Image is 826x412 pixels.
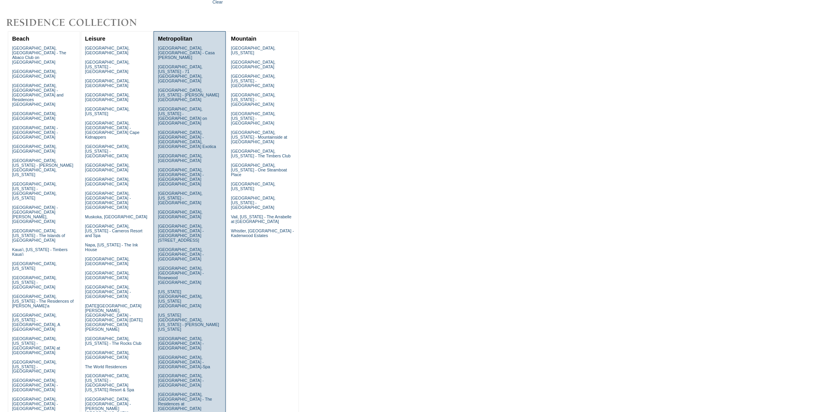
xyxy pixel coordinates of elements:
a: [GEOGRAPHIC_DATA], [US_STATE] - [GEOGRAPHIC_DATA] [US_STATE] Resort & Spa [85,374,134,392]
a: [GEOGRAPHIC_DATA], [GEOGRAPHIC_DATA] [85,46,130,55]
a: [GEOGRAPHIC_DATA] - [GEOGRAPHIC_DATA] - [GEOGRAPHIC_DATA] [12,125,58,139]
a: [GEOGRAPHIC_DATA], [US_STATE] - 71 [GEOGRAPHIC_DATA], [GEOGRAPHIC_DATA] [158,64,202,83]
a: [GEOGRAPHIC_DATA], [US_STATE] - The Rocks Club [85,336,142,346]
a: [GEOGRAPHIC_DATA], [US_STATE] [231,46,275,55]
a: [GEOGRAPHIC_DATA], [GEOGRAPHIC_DATA] [12,111,57,121]
a: Muskoka, [GEOGRAPHIC_DATA] [85,214,147,219]
a: [GEOGRAPHIC_DATA], [US_STATE] - [GEOGRAPHIC_DATA] at [GEOGRAPHIC_DATA] [12,336,60,355]
a: [GEOGRAPHIC_DATA], [GEOGRAPHIC_DATA] [85,257,130,266]
a: [GEOGRAPHIC_DATA], [GEOGRAPHIC_DATA] [85,78,130,88]
a: [GEOGRAPHIC_DATA], [GEOGRAPHIC_DATA] [85,93,130,102]
a: [GEOGRAPHIC_DATA], [US_STATE] - [GEOGRAPHIC_DATA] [85,60,130,74]
a: [GEOGRAPHIC_DATA], [GEOGRAPHIC_DATA] [85,163,130,172]
a: [GEOGRAPHIC_DATA], [US_STATE] - [GEOGRAPHIC_DATA] [231,93,275,107]
a: [GEOGRAPHIC_DATA], [GEOGRAPHIC_DATA] [85,177,130,186]
a: [GEOGRAPHIC_DATA], [US_STATE] [12,261,57,271]
a: [GEOGRAPHIC_DATA], [GEOGRAPHIC_DATA] - [GEOGRAPHIC_DATA] Cape Kidnappers [85,121,139,139]
a: [GEOGRAPHIC_DATA], [GEOGRAPHIC_DATA] - [GEOGRAPHIC_DATA] [158,374,204,388]
a: [GEOGRAPHIC_DATA], [US_STATE] - [GEOGRAPHIC_DATA], A [GEOGRAPHIC_DATA] [12,313,60,332]
a: Vail, [US_STATE] - The Arrabelle at [GEOGRAPHIC_DATA] [231,214,291,224]
a: [GEOGRAPHIC_DATA], [US_STATE] - [GEOGRAPHIC_DATA] [12,275,57,289]
a: [GEOGRAPHIC_DATA], [GEOGRAPHIC_DATA] - The Abaco Club on [GEOGRAPHIC_DATA] [12,46,66,64]
a: Napa, [US_STATE] - The Ink House [85,243,138,252]
a: [GEOGRAPHIC_DATA], [US_STATE] - One Steamboat Place [231,163,287,177]
a: [GEOGRAPHIC_DATA], [US_STATE] - [PERSON_NAME][GEOGRAPHIC_DATA] [158,88,219,102]
a: [GEOGRAPHIC_DATA], [GEOGRAPHIC_DATA] - [GEOGRAPHIC_DATA] [85,285,131,299]
a: [GEOGRAPHIC_DATA], [US_STATE] - [GEOGRAPHIC_DATA] [85,144,130,158]
a: [GEOGRAPHIC_DATA], [US_STATE] - [GEOGRAPHIC_DATA], [US_STATE] [12,182,57,200]
a: [GEOGRAPHIC_DATA], [GEOGRAPHIC_DATA] [158,153,202,163]
a: [GEOGRAPHIC_DATA], [US_STATE] - [GEOGRAPHIC_DATA] on [GEOGRAPHIC_DATA] [158,107,207,125]
a: Whistler, [GEOGRAPHIC_DATA] - Kadenwood Estates [231,228,294,238]
a: [GEOGRAPHIC_DATA], [US_STATE] - [GEOGRAPHIC_DATA] [158,191,202,205]
a: Kaua'i, [US_STATE] - Timbers Kaua'i [12,247,68,257]
a: [GEOGRAPHIC_DATA], [GEOGRAPHIC_DATA] [231,60,275,69]
a: [GEOGRAPHIC_DATA], [GEOGRAPHIC_DATA] - [GEOGRAPHIC_DATA] [158,336,204,350]
a: [GEOGRAPHIC_DATA], [GEOGRAPHIC_DATA] - [GEOGRAPHIC_DATA] [12,378,58,392]
a: [GEOGRAPHIC_DATA], [GEOGRAPHIC_DATA] - [GEOGRAPHIC_DATA] and Residences [GEOGRAPHIC_DATA] [12,83,64,107]
a: [GEOGRAPHIC_DATA], [US_STATE] - The Timbers Club [231,149,291,158]
a: [GEOGRAPHIC_DATA], [GEOGRAPHIC_DATA] - The Residences at [GEOGRAPHIC_DATA] [158,392,212,411]
a: [GEOGRAPHIC_DATA], [US_STATE] - [GEOGRAPHIC_DATA] [12,360,57,374]
a: [GEOGRAPHIC_DATA], [GEOGRAPHIC_DATA] - [GEOGRAPHIC_DATA] [GEOGRAPHIC_DATA] [85,191,131,210]
a: [GEOGRAPHIC_DATA], [US_STATE] - [GEOGRAPHIC_DATA] [231,111,275,125]
a: [GEOGRAPHIC_DATA], [GEOGRAPHIC_DATA] - [GEOGRAPHIC_DATA][STREET_ADDRESS] [158,224,204,243]
a: The World Residences [85,364,127,369]
a: [GEOGRAPHIC_DATA], [GEOGRAPHIC_DATA] - [GEOGRAPHIC_DATA], [GEOGRAPHIC_DATA] Exotica [158,130,216,149]
a: [US_STATE][GEOGRAPHIC_DATA], [US_STATE] - [PERSON_NAME] [US_STATE] [158,313,219,332]
a: [GEOGRAPHIC_DATA], [US_STATE] - Mountainside at [GEOGRAPHIC_DATA] [231,130,287,144]
a: Metropolitan [158,36,192,42]
a: [GEOGRAPHIC_DATA], [GEOGRAPHIC_DATA] - [GEOGRAPHIC_DATA]-Spa [158,355,210,369]
a: [GEOGRAPHIC_DATA], [US_STATE] - [PERSON_NAME][GEOGRAPHIC_DATA], [US_STATE] [12,158,73,177]
a: [GEOGRAPHIC_DATA], [GEOGRAPHIC_DATA] - [GEOGRAPHIC_DATA] [12,397,58,411]
a: [DATE][GEOGRAPHIC_DATA][PERSON_NAME], [GEOGRAPHIC_DATA] - [GEOGRAPHIC_DATA] [DATE][GEOGRAPHIC_DAT... [85,303,143,332]
a: [GEOGRAPHIC_DATA], [US_STATE] [231,182,275,191]
a: Leisure [85,36,105,42]
a: [GEOGRAPHIC_DATA], [US_STATE] - Carneros Resort and Spa [85,224,143,238]
a: [GEOGRAPHIC_DATA], [GEOGRAPHIC_DATA] [158,210,202,219]
a: [GEOGRAPHIC_DATA], [US_STATE] - The Residences of [PERSON_NAME]'a [12,294,74,308]
a: [GEOGRAPHIC_DATA], [GEOGRAPHIC_DATA] - [GEOGRAPHIC_DATA] [GEOGRAPHIC_DATA] [158,168,204,186]
a: [GEOGRAPHIC_DATA], [GEOGRAPHIC_DATA] - Rosewood [GEOGRAPHIC_DATA] [158,266,204,285]
img: Destinations by Exclusive Resorts [4,15,156,30]
a: Beach [12,36,29,42]
a: [GEOGRAPHIC_DATA], [GEOGRAPHIC_DATA] [12,144,57,153]
a: [GEOGRAPHIC_DATA], [US_STATE] - The Islands of [GEOGRAPHIC_DATA] [12,228,65,243]
a: [GEOGRAPHIC_DATA], [GEOGRAPHIC_DATA] [85,271,130,280]
a: Mountain [231,36,256,42]
a: [GEOGRAPHIC_DATA], [GEOGRAPHIC_DATA] [85,350,130,360]
a: [GEOGRAPHIC_DATA], [US_STATE] - [GEOGRAPHIC_DATA] [231,74,275,88]
a: [US_STATE][GEOGRAPHIC_DATA], [US_STATE][GEOGRAPHIC_DATA] [158,289,202,308]
a: [GEOGRAPHIC_DATA], [GEOGRAPHIC_DATA] - [GEOGRAPHIC_DATA] [158,247,204,261]
a: [GEOGRAPHIC_DATA], [GEOGRAPHIC_DATA] - Casa [PERSON_NAME] [158,46,215,60]
a: [GEOGRAPHIC_DATA] - [GEOGRAPHIC_DATA][PERSON_NAME], [GEOGRAPHIC_DATA] [12,205,58,224]
a: [GEOGRAPHIC_DATA], [US_STATE] [85,107,130,116]
a: [GEOGRAPHIC_DATA], [US_STATE] - [GEOGRAPHIC_DATA] [231,196,275,210]
a: [GEOGRAPHIC_DATA], [GEOGRAPHIC_DATA] [12,69,57,78]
